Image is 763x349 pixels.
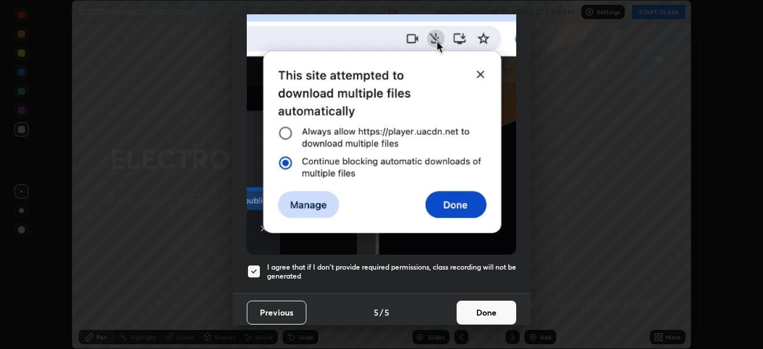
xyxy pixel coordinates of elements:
h4: 5 [384,306,389,319]
button: Previous [247,301,306,325]
h4: / [380,306,383,319]
button: Done [457,301,516,325]
h4: 5 [374,306,379,319]
h5: I agree that if I don't provide required permissions, class recording will not be generated [267,262,516,281]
